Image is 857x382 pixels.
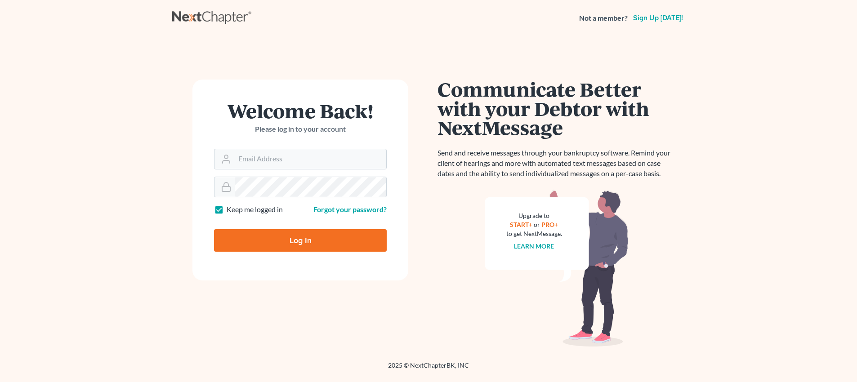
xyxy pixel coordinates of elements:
label: Keep me logged in [227,204,283,215]
h1: Communicate Better with your Debtor with NextMessage [437,80,676,137]
span: or [534,221,540,228]
div: 2025 © NextChapterBK, INC [172,361,685,377]
a: Forgot your password? [313,205,387,213]
strong: Not a member? [579,13,628,23]
a: Learn more [514,242,554,250]
h1: Welcome Back! [214,101,387,120]
input: Email Address [235,149,386,169]
a: Sign up [DATE]! [631,14,685,22]
div: to get NextMessage. [506,229,562,238]
div: Upgrade to [506,211,562,220]
a: START+ [510,221,533,228]
p: Send and receive messages through your bankruptcy software. Remind your client of hearings and mo... [437,148,676,179]
p: Please log in to your account [214,124,387,134]
a: PRO+ [542,221,558,228]
input: Log In [214,229,387,252]
img: nextmessage_bg-59042aed3d76b12b5cd301f8e5b87938c9018125f34e5fa2b7a6b67550977c72.svg [485,190,629,347]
